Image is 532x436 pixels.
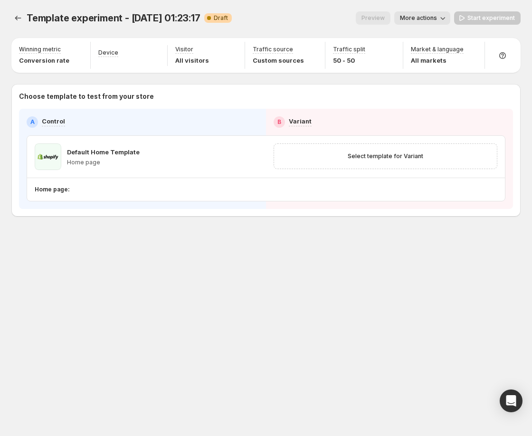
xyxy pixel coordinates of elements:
[394,11,450,25] button: More actions
[348,152,423,160] span: Select template for Variant
[67,159,140,166] p: Home page
[253,56,304,65] p: Custom sources
[35,143,61,170] img: Default Home Template
[98,49,118,57] p: Device
[214,14,228,22] span: Draft
[333,46,365,53] p: Traffic split
[175,56,209,65] p: All visitors
[500,389,522,412] div: Open Intercom Messenger
[175,46,193,53] p: Visitor
[67,147,140,157] p: Default Home Template
[411,46,464,53] p: Market & language
[289,116,312,126] p: Variant
[342,150,429,163] button: Select template for Variant
[19,46,61,53] p: Winning metric
[411,56,464,65] p: All markets
[27,12,200,24] span: Template experiment - [DATE] 01:23:17
[277,118,281,126] h2: B
[333,56,365,65] p: 50 - 50
[19,92,513,101] p: Choose template to test from your store
[400,14,437,22] span: More actions
[35,186,70,193] p: Home page:
[11,11,25,25] button: Experiments
[19,56,69,65] p: Conversion rate
[253,46,293,53] p: Traffic source
[42,116,65,126] p: Control
[30,118,35,126] h2: A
